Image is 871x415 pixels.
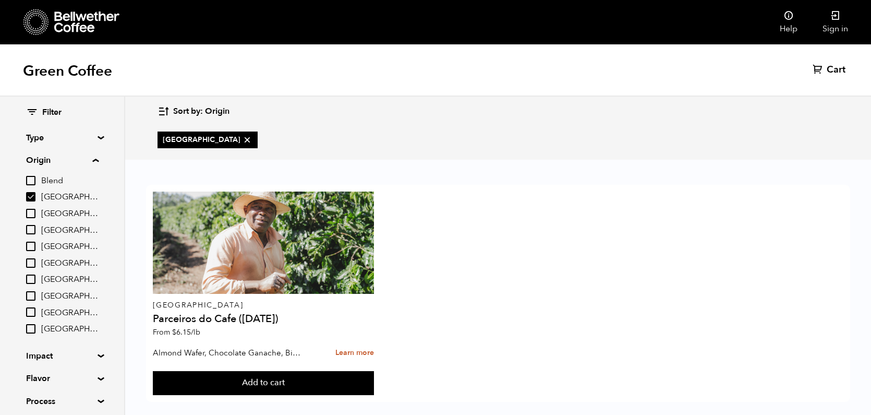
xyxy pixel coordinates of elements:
input: [GEOGRAPHIC_DATA] [26,291,35,301]
summary: Process [26,395,98,408]
h1: Green Coffee [23,62,112,80]
span: [GEOGRAPHIC_DATA] [41,324,99,335]
input: Blend [26,176,35,185]
p: Almond Wafer, Chocolate Ganache, Bing Cherry [153,345,303,361]
summary: Origin [26,154,99,167]
span: /lb [191,327,200,337]
a: Learn more [335,342,374,364]
span: [GEOGRAPHIC_DATA] [163,135,252,145]
input: [GEOGRAPHIC_DATA] [26,307,35,317]
summary: Type [26,132,98,144]
span: $ [172,327,176,337]
input: [GEOGRAPHIC_DATA] [26,192,35,201]
span: Filter [42,107,62,118]
summary: Impact [26,350,98,362]
span: Blend [41,175,99,187]
span: [GEOGRAPHIC_DATA] [41,241,99,253]
p: [GEOGRAPHIC_DATA] [153,302,373,309]
bdi: 6.15 [172,327,200,337]
input: [GEOGRAPHIC_DATA] [26,324,35,334]
summary: Flavor [26,372,98,385]
span: [GEOGRAPHIC_DATA] [41,225,99,236]
input: [GEOGRAPHIC_DATA] [26,275,35,284]
input: [GEOGRAPHIC_DATA] [26,225,35,234]
span: [GEOGRAPHIC_DATA] [41,192,99,203]
input: [GEOGRAPHIC_DATA] [26,258,35,268]
button: Add to cart [153,371,373,395]
span: [GEOGRAPHIC_DATA] [41,274,99,286]
span: [GEOGRAPHIC_DATA] [41,291,99,302]
input: [GEOGRAPHIC_DATA] [26,242,35,251]
span: [GEOGRAPHIC_DATA] [41,258,99,269]
span: From [153,327,200,337]
span: Sort by: Origin [173,106,229,117]
span: [GEOGRAPHIC_DATA] [41,307,99,319]
input: [GEOGRAPHIC_DATA] [26,209,35,218]
h4: Parceiros do Cafe ([DATE]) [153,314,373,324]
button: Sort by: Origin [158,99,229,124]
span: [GEOGRAPHIC_DATA] [41,208,99,220]
a: Cart [813,64,848,76]
span: Cart [827,64,845,76]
